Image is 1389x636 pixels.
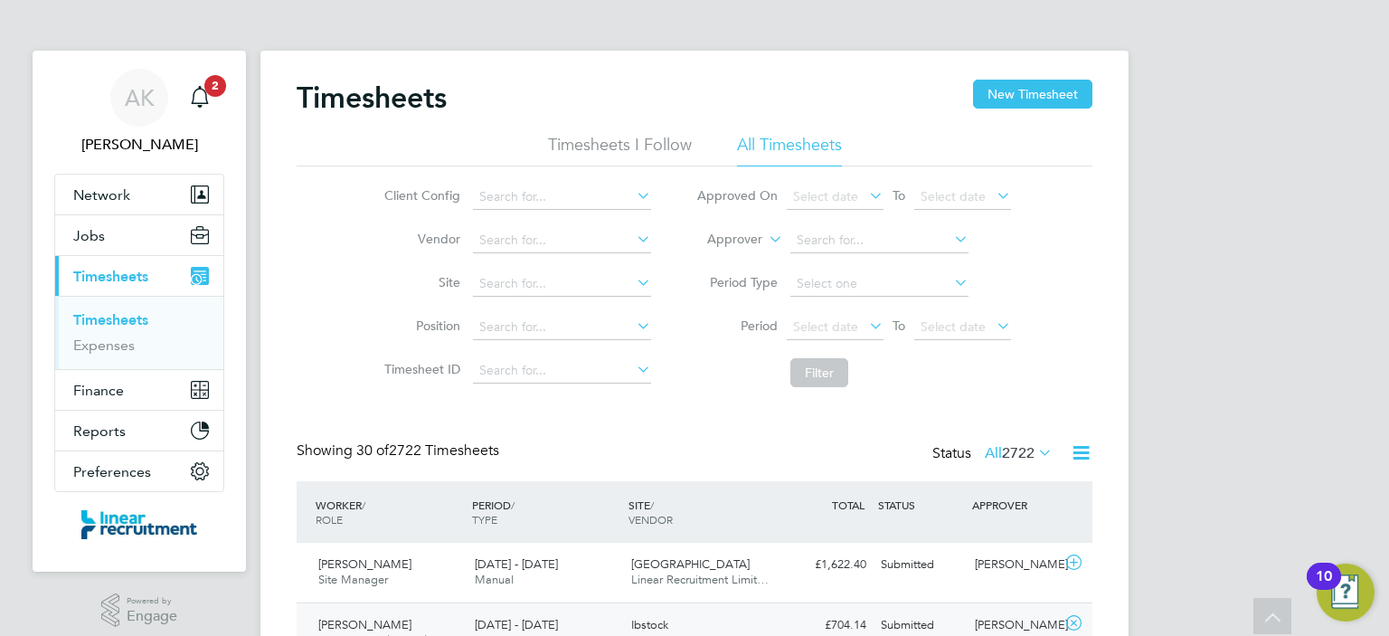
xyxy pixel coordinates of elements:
div: SITE [624,489,780,536]
label: Client Config [379,187,460,204]
span: Timesheets [73,268,148,285]
div: PERIOD [468,489,624,536]
span: / [650,498,654,512]
input: Search for... [473,185,651,210]
span: TOTAL [832,498,865,512]
a: Expenses [73,337,135,354]
span: Select date [921,188,986,204]
div: £1,622.40 [780,550,874,580]
span: Powered by [127,593,177,609]
span: Reports [73,422,126,440]
label: Period [696,318,778,334]
input: Select one [790,271,969,297]
input: Search for... [473,315,651,340]
span: VENDOR [628,512,673,527]
label: Period Type [696,274,778,290]
input: Search for... [790,228,969,253]
span: Network [73,186,130,204]
li: All Timesheets [737,134,842,166]
span: Ashley Kelly [54,134,224,156]
label: Timesheet ID [379,361,460,377]
span: [GEOGRAPHIC_DATA] [631,556,750,572]
div: [PERSON_NAME] [968,550,1062,580]
span: Finance [73,382,124,399]
span: To [887,184,911,207]
div: STATUS [874,489,968,521]
span: ROLE [316,512,343,527]
img: linearrecruitment-logo-retina.png [81,510,197,539]
div: Submitted [874,550,968,580]
input: Search for... [473,271,651,297]
label: Approved On [696,187,778,204]
button: Finance [55,370,223,410]
span: Linear Recruitment Limit… [631,572,769,587]
label: Approver [681,231,762,249]
span: Select date [793,318,858,335]
span: [PERSON_NAME] [318,617,411,632]
button: Open Resource Center, 10 new notifications [1317,564,1375,622]
span: Site Manager [318,572,388,587]
div: Status [932,441,1056,467]
span: / [511,498,515,512]
span: To [887,314,911,337]
span: 30 of [356,441,389,460]
div: Showing [297,441,503,460]
div: 10 [1316,576,1332,600]
span: Manual [475,572,514,587]
label: All [985,444,1053,462]
button: Preferences [55,451,223,491]
a: AK[PERSON_NAME] [54,69,224,156]
a: 2 [182,69,218,127]
input: Search for... [473,358,651,384]
nav: Main navigation [33,51,246,572]
span: Select date [793,188,858,204]
button: New Timesheet [973,80,1092,109]
span: Preferences [73,463,151,480]
span: Ibstock [631,617,668,632]
span: 2 [204,75,226,97]
button: Network [55,175,223,214]
span: [PERSON_NAME] [318,556,411,572]
div: Timesheets [55,296,223,369]
button: Reports [55,411,223,451]
a: Timesheets [73,311,148,328]
span: Select date [921,318,986,335]
h2: Timesheets [297,80,447,116]
span: TYPE [472,512,497,527]
span: 2722 [1002,444,1035,462]
span: Engage [127,609,177,624]
span: [DATE] - [DATE] [475,556,558,572]
button: Jobs [55,215,223,255]
span: 2722 Timesheets [356,441,499,460]
li: Timesheets I Follow [548,134,692,166]
input: Search for... [473,228,651,253]
span: AK [125,86,155,109]
div: APPROVER [968,489,1062,521]
label: Vendor [379,231,460,247]
label: Position [379,318,460,334]
a: Go to home page [54,510,224,539]
button: Filter [790,358,848,387]
label: Site [379,274,460,290]
a: Powered byEngage [101,593,178,628]
div: WORKER [311,489,468,536]
span: Jobs [73,227,105,244]
span: [DATE] - [DATE] [475,617,558,632]
span: / [362,498,365,512]
button: Timesheets [55,256,223,296]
